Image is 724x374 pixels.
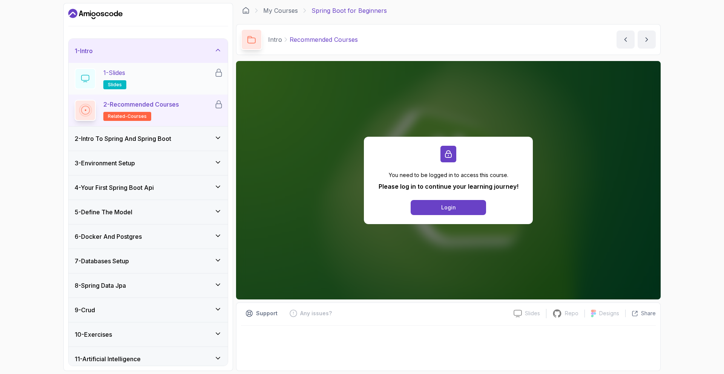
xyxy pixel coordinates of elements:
[69,347,228,371] button: 11-Artificial Intelligence
[441,204,456,211] div: Login
[75,232,142,241] h3: 6 - Docker And Postgres
[256,310,278,317] p: Support
[379,182,518,191] p: Please log in to continue your learning journey!
[68,8,123,20] a: Dashboard
[75,134,171,143] h3: 2 - Intro To Spring And Spring Boot
[75,68,222,89] button: 1-Slidesslides
[241,307,282,319] button: Support button
[300,310,332,317] p: Any issues?
[263,6,298,15] a: My Courses
[75,354,141,363] h3: 11 - Artificial Intelligence
[69,298,228,322] button: 9-Crud
[75,208,132,217] h3: 5 - Define The Model
[108,82,122,88] span: slides
[69,224,228,249] button: 6-Docker And Postgres
[103,68,125,77] p: 1 - Slides
[242,7,250,14] a: Dashboard
[69,151,228,175] button: 3-Environment Setup
[69,249,228,273] button: 7-Databases Setup
[268,35,282,44] p: Intro
[75,183,154,192] h3: 4 - Your First Spring Boot Api
[525,310,540,317] p: Slides
[69,127,228,151] button: 2-Intro To Spring And Spring Boot
[75,159,135,168] h3: 3 - Environment Setup
[617,31,635,49] button: previous content
[108,113,147,119] span: related-courses
[75,100,222,121] button: 2-Recommended Coursesrelated-courses
[69,322,228,347] button: 10-Exercises
[69,176,228,200] button: 4-Your First Spring Boot Api
[565,310,578,317] p: Repo
[379,171,518,179] p: You need to be logged in to access this course.
[75,256,129,266] h3: 7 - Databases Setup
[103,100,179,109] p: 2 - Recommended Courses
[75,281,126,290] h3: 8 - Spring Data Jpa
[638,31,656,49] button: next content
[641,310,656,317] p: Share
[290,35,358,44] p: Recommended Courses
[75,330,112,339] h3: 10 - Exercises
[75,305,95,314] h3: 9 - Crud
[599,310,619,317] p: Designs
[75,46,93,55] h3: 1 - Intro
[69,39,228,63] button: 1-Intro
[69,273,228,298] button: 8-Spring Data Jpa
[625,310,656,317] button: Share
[311,6,387,15] p: Spring Boot for Beginners
[69,200,228,224] button: 5-Define The Model
[411,200,486,215] button: Login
